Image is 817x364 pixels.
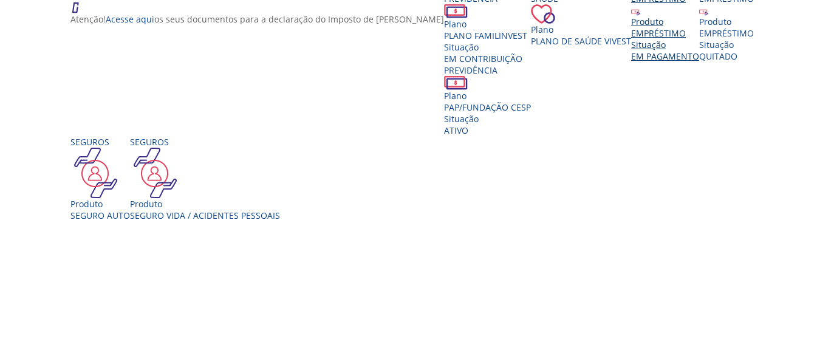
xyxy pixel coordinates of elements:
div: Produto [70,198,130,210]
div: Situação [631,39,699,50]
div: Seguros [70,136,130,148]
a: Previdência PlanoPAP/FUNDAÇÃO CESP SituaçãoAtivo [444,64,531,136]
div: EMPRÉSTIMO [631,27,699,39]
div: Situação [699,39,754,50]
span: Plano de Saúde VIVEST [531,35,631,47]
span: EM CONTRIBUIÇÃO [444,53,522,64]
a: Seguros Produto SEGURO AUTO [70,136,130,221]
span: Ativo [444,125,468,136]
a: Seguros Produto Seguro Vida / Acidentes Pessoais [130,136,280,221]
div: EMPRÉSTIMO [699,27,754,39]
img: ico_seguros.png [130,148,180,198]
img: ico_dinheiro.png [444,76,468,90]
div: Situação [444,41,531,53]
img: ico_emprestimo.svg [699,7,708,16]
img: ico_emprestimo.svg [631,7,640,16]
div: Produto [130,198,280,210]
div: Situação [444,113,531,125]
img: ico_dinheiro.png [444,4,468,18]
p: Atenção! os seus documentos para a declaração do Imposto de [PERSON_NAME] [70,13,444,25]
img: ico_seguros.png [70,148,121,198]
span: EM PAGAMENTO [631,50,699,62]
div: Produto [699,16,754,27]
div: Plano [531,24,631,35]
div: Seguro Vida / Acidentes Pessoais [130,210,280,221]
span: QUITADO [699,50,737,62]
div: SEGURO AUTO [70,210,130,221]
div: Plano [444,90,531,101]
a: Acesse aqui [106,13,154,25]
img: ico_coracao.png [531,4,555,24]
span: PLANO FAMILINVEST [444,30,527,41]
div: Produto [631,16,699,27]
div: Plano [444,18,531,30]
div: Seguros [130,136,280,148]
div: Previdência [444,64,531,76]
span: PAP/FUNDAÇÃO CESP [444,101,531,113]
